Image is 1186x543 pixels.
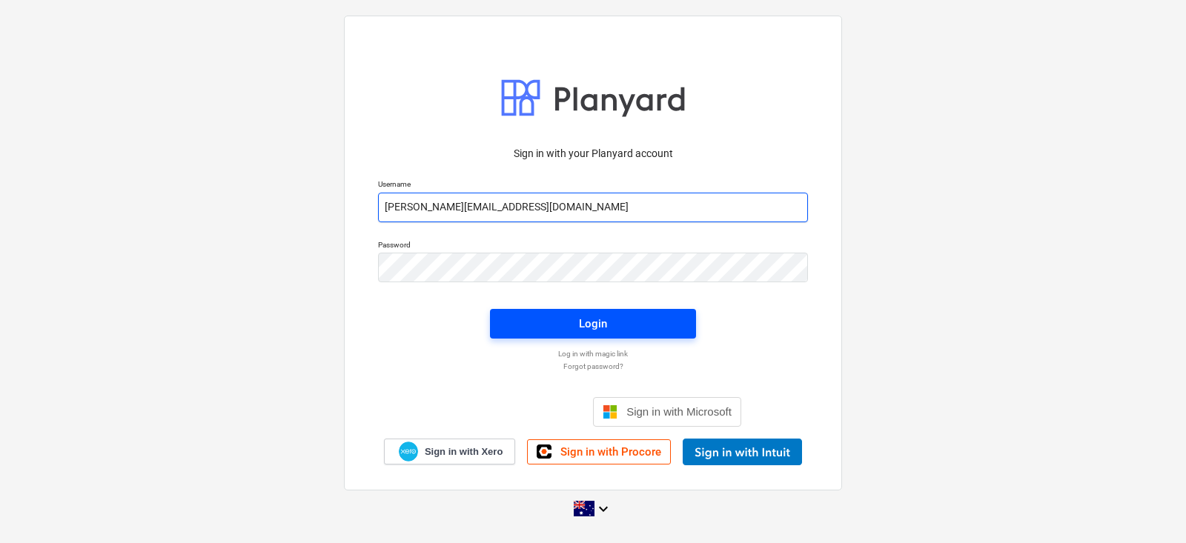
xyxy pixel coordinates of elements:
[594,500,612,518] i: keyboard_arrow_down
[560,445,661,459] span: Sign in with Procore
[626,405,732,418] span: Sign in with Microsoft
[399,442,418,462] img: Xero logo
[378,240,808,253] p: Password
[371,349,815,359] a: Log in with magic link
[384,439,516,464] a: Sign in with Xero
[371,362,815,371] a: Forgot password?
[378,146,808,161] p: Sign in with your Planyard account
[437,396,589,428] iframe: Sign in with Google Button
[527,439,671,464] a: Sign in with Procore
[425,445,503,459] span: Sign in with Xero
[490,309,696,339] button: Login
[1112,472,1186,543] iframe: Chat Widget
[378,193,808,222] input: Username
[603,404,617,419] img: Microsoft logo
[579,314,607,333] div: Login
[378,179,808,192] p: Username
